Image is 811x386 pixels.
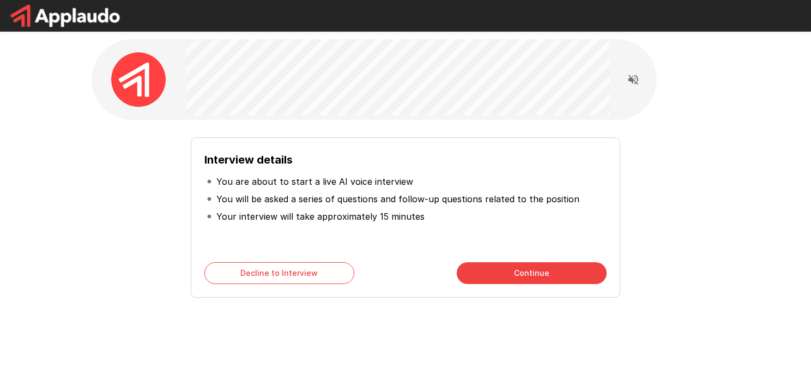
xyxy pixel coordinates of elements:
[204,262,354,284] button: Decline to Interview
[457,262,607,284] button: Continue
[216,210,425,223] p: Your interview will take approximately 15 minutes
[216,192,579,206] p: You will be asked a series of questions and follow-up questions related to the position
[622,69,644,91] button: Read questions aloud
[111,52,166,107] img: applaudo_avatar.png
[204,153,293,166] b: Interview details
[216,175,413,188] p: You are about to start a live AI voice interview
